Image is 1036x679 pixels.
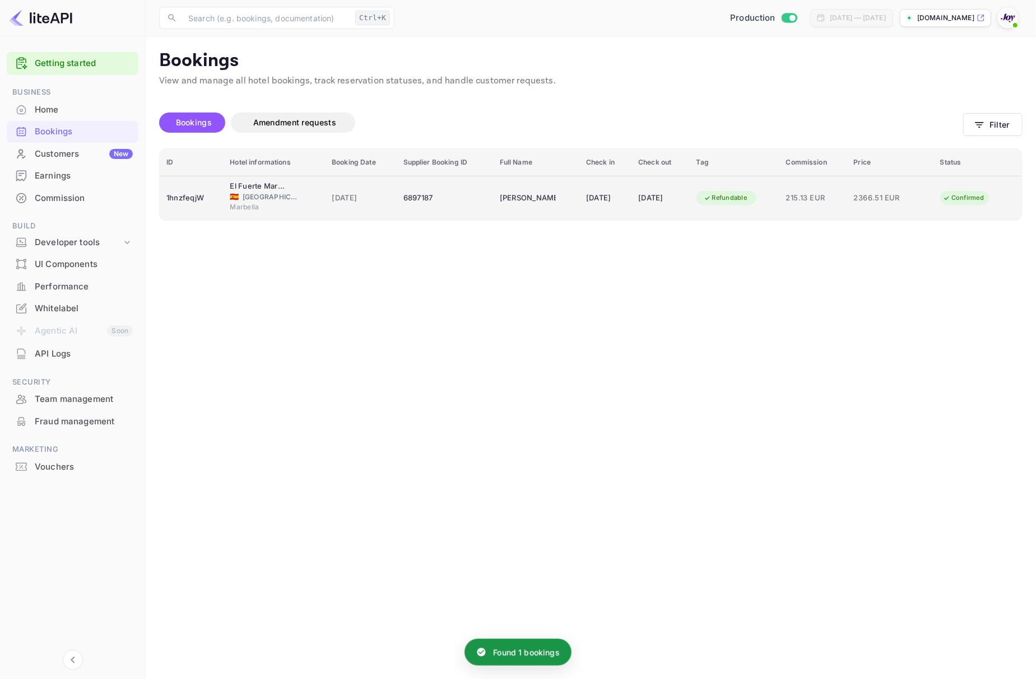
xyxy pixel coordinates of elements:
span: Production [730,12,775,25]
span: Marketing [7,443,138,456]
a: Whitelabel [7,298,138,319]
div: account-settings tabs [159,113,963,133]
span: Business [7,86,138,99]
div: Confirmed [936,191,991,205]
img: With Joy [999,9,1017,27]
div: 1hnzfeqjW [166,189,216,207]
a: Fraud management [7,411,138,432]
div: Performance [7,276,138,298]
span: Security [7,376,138,388]
a: CustomersNew [7,143,138,164]
a: Bookings [7,121,138,142]
a: UI Components [7,254,138,274]
button: Collapse navigation [63,650,83,670]
div: Bookings [35,125,133,138]
div: Developer tools [7,233,138,252]
div: Ctrl+K [355,11,390,25]
div: Fraud management [7,411,138,433]
div: Home [35,104,133,116]
div: Earnings [7,165,138,187]
a: Vouchers [7,456,138,477]
th: Supplier Booking ID [397,149,493,176]
div: Developer tools [35,236,122,249]
th: Check out [631,149,689,176]
div: Performance [35,280,133,293]
a: Getting started [35,57,133,70]
div: Jo De Munster [500,189,556,207]
span: Amendment requests [253,118,336,127]
div: Home [7,99,138,121]
div: CustomersNew [7,143,138,165]
div: Refundable [696,191,755,205]
span: Spain [230,193,239,200]
div: Earnings [35,170,133,182]
th: Price [847,149,933,176]
div: [DATE] [638,189,682,207]
span: Marbella [230,202,286,212]
div: Team management [7,388,138,410]
p: Found 1 bookings [493,647,559,658]
th: Full Name [493,149,579,176]
th: Booking Date [325,149,396,176]
span: 215.13 EUR [786,192,840,204]
img: LiteAPI logo [9,9,72,27]
span: [GEOGRAPHIC_DATA] [243,192,299,202]
div: Whitelabel [7,298,138,320]
th: ID [160,149,223,176]
th: Status [933,149,1022,176]
a: Home [7,99,138,120]
a: Earnings [7,165,138,186]
div: Whitelabel [35,302,133,315]
div: API Logs [35,348,133,360]
div: Switch to Sandbox mode [726,12,801,25]
a: API Logs [7,343,138,364]
th: Check in [579,149,631,176]
button: Filter [963,113,1023,136]
span: 2366.51 EUR [854,192,910,204]
th: Commission [779,149,847,176]
p: View and manage all hotel bookings, track reservation statuses, and handle customer requests. [159,74,1023,88]
th: Tag [690,149,779,176]
span: Bookings [176,118,212,127]
a: Team management [7,388,138,409]
div: New [109,149,133,159]
a: Performance [7,276,138,297]
div: Vouchers [35,461,133,474]
table: booking table [160,149,1022,220]
span: Build [7,220,138,232]
input: Search (e.g. bookings, documentation) [182,7,351,29]
div: 6897187 [403,189,486,207]
p: Bookings [159,50,1023,72]
p: [DOMAIN_NAME] [917,13,974,23]
div: Getting started [7,52,138,75]
div: Fraud management [35,415,133,428]
div: UI Components [7,254,138,275]
div: [DATE] [586,189,625,207]
span: [DATE] [332,192,389,204]
div: UI Components [35,258,133,271]
div: [DATE] — [DATE] [830,13,886,23]
div: Team management [35,393,133,406]
div: El Fuerte Marbella [230,181,286,192]
div: API Logs [7,343,138,365]
th: Hotel informations [223,149,325,176]
a: Commission [7,188,138,208]
div: Commission [7,188,138,209]
div: Bookings [7,121,138,143]
div: Commission [35,192,133,205]
div: Vouchers [7,456,138,478]
div: Customers [35,148,133,161]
